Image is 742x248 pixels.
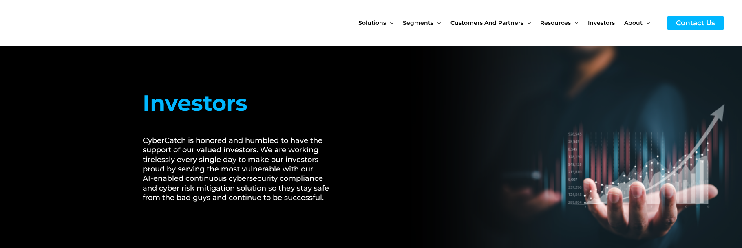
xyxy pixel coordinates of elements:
[540,6,571,40] span: Resources
[143,136,339,203] h2: CyberCatch is honored and humbled to have the support of our valued investors. We are working tir...
[433,6,441,40] span: Menu Toggle
[571,6,578,40] span: Menu Toggle
[450,6,523,40] span: Customers and Partners
[386,6,393,40] span: Menu Toggle
[358,6,659,40] nav: Site Navigation: New Main Menu
[667,16,724,30] a: Contact Us
[624,6,643,40] span: About
[643,6,650,40] span: Menu Toggle
[523,6,531,40] span: Menu Toggle
[588,6,615,40] span: Investors
[358,6,386,40] span: Solutions
[14,6,112,40] img: CyberCatch
[588,6,624,40] a: Investors
[143,87,339,120] h1: Investors
[403,6,433,40] span: Segments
